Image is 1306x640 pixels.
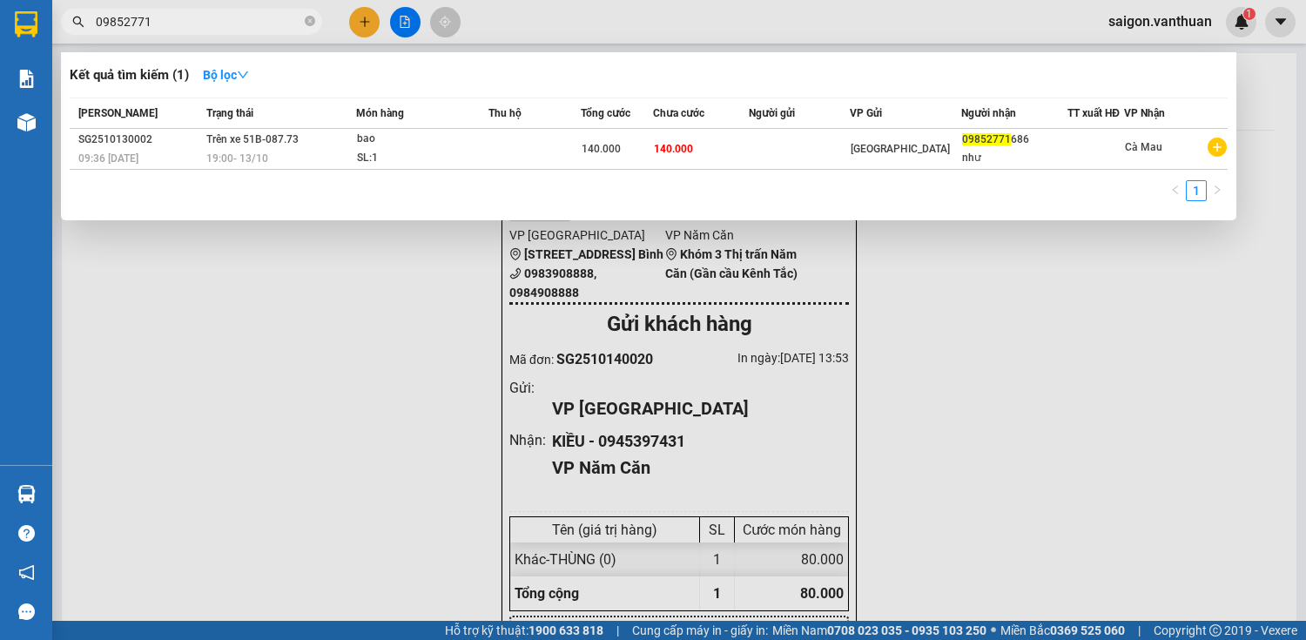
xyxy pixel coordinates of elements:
[15,11,37,37] img: logo-vxr
[581,107,630,119] span: Tổng cước
[1207,180,1228,201] button: right
[305,16,315,26] span: close-circle
[17,485,36,503] img: warehouse-icon
[203,68,249,82] strong: Bộ lọc
[17,70,36,88] img: solution-icon
[962,131,1067,149] div: 686
[78,107,158,119] span: [PERSON_NAME]
[488,107,522,119] span: Thu hộ
[851,143,950,155] span: [GEOGRAPHIC_DATA]
[1208,138,1227,157] span: plus-circle
[357,149,488,168] div: SL: 1
[1212,185,1222,195] span: right
[653,107,704,119] span: Chưa cước
[1067,107,1120,119] span: TT xuất HĐ
[749,107,795,119] span: Người gửi
[9,9,252,42] li: [PERSON_NAME]
[96,12,301,31] input: Tìm tên, số ĐT hoặc mã đơn
[120,96,223,148] b: Khóm 3 Thị trấn Năm Căn (Gần cầu Kênh Tắc)
[237,69,249,81] span: down
[1187,181,1206,200] a: 1
[356,107,404,119] span: Món hàng
[120,97,132,109] span: environment
[189,61,263,89] button: Bộ lọcdown
[18,525,35,542] span: question-circle
[1125,141,1162,153] span: Cà Mau
[962,149,1067,167] div: như
[17,113,36,131] img: warehouse-icon
[1170,185,1181,195] span: left
[1207,180,1228,201] li: Next Page
[654,143,693,155] span: 140.000
[1124,107,1165,119] span: VP Nhận
[850,107,882,119] span: VP Gửi
[961,107,1016,119] span: Người nhận
[582,143,621,155] span: 140.000
[206,107,253,119] span: Trạng thái
[1165,180,1186,201] button: left
[206,133,299,145] span: Trên xe 51B-087.73
[357,130,488,149] div: bao
[70,66,189,84] h3: Kết quả tìm kiếm ( 1 )
[305,14,315,30] span: close-circle
[18,564,35,581] span: notification
[78,152,138,165] span: 09:36 [DATE]
[18,603,35,620] span: message
[1165,180,1186,201] li: Previous Page
[78,131,201,149] div: SG2510130002
[120,74,232,93] li: VP Năm Căn
[206,152,268,165] span: 19:00 - 13/10
[72,16,84,28] span: search
[962,133,1011,145] span: 09852771
[9,74,120,131] li: VP [GEOGRAPHIC_DATA]
[1186,180,1207,201] li: 1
